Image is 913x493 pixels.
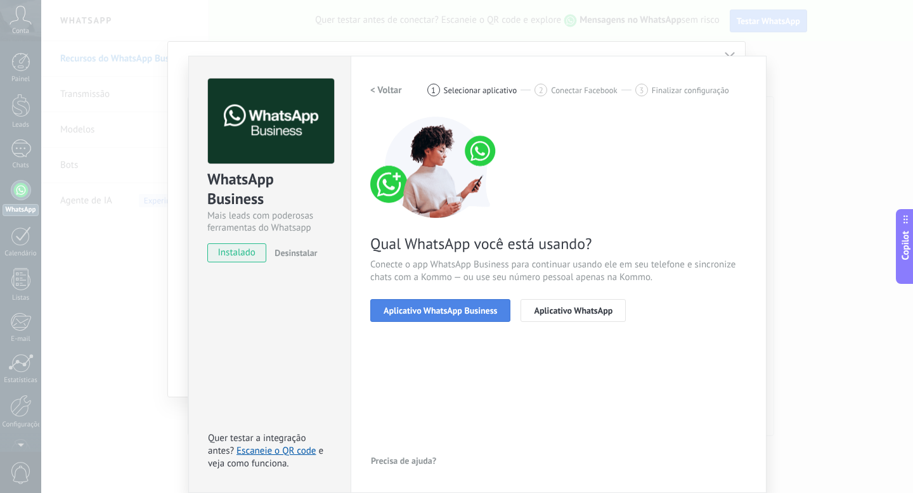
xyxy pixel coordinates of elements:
[370,299,510,322] button: Aplicativo WhatsApp Business
[370,451,437,470] button: Precisa de ajuda?
[534,306,612,315] span: Aplicativo WhatsApp
[207,210,332,234] div: Mais leads com poderosas ferramentas do Whatsapp
[236,445,316,457] a: Escaneie o QR code
[370,259,747,284] span: Conecte o app WhatsApp Business para continuar usando ele em seu telefone e sincronize chats com ...
[899,231,912,260] span: Copilot
[370,234,747,253] span: Qual WhatsApp você está usando?
[371,456,436,465] span: Precisa de ajuda?
[370,84,402,96] h2: < Voltar
[275,247,317,259] span: Desinstalar
[539,85,543,96] span: 2
[269,243,317,262] button: Desinstalar
[370,79,402,101] button: < Voltar
[370,117,503,218] img: connect number
[208,432,306,457] span: Quer testar a integração antes?
[208,243,266,262] span: instalado
[431,85,436,96] span: 1
[207,169,332,210] div: WhatsApp Business
[384,306,497,315] span: Aplicativo WhatsApp Business
[444,86,517,95] span: Selecionar aplicativo
[551,86,618,95] span: Conectar Facebook
[208,445,323,470] span: e veja como funciona.
[208,79,334,164] img: logo_main.png
[652,86,729,95] span: Finalizar configuração
[639,85,644,96] span: 3
[521,299,626,322] button: Aplicativo WhatsApp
